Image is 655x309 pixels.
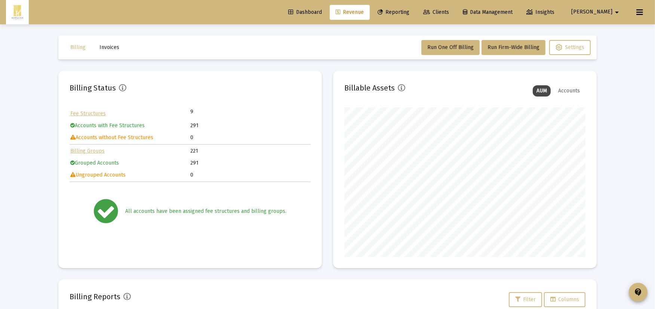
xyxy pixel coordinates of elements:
[336,9,364,15] span: Revenue
[99,44,119,51] span: Invoices
[417,5,455,20] a: Clients
[70,169,190,181] td: Ungrouped Accounts
[533,85,551,97] div: AUM
[515,296,536,303] span: Filter
[70,110,106,117] a: Fee Structures
[378,9,409,15] span: Reporting
[554,85,584,97] div: Accounts
[463,9,513,15] span: Data Management
[550,296,579,303] span: Columns
[191,108,250,116] td: 9
[70,148,105,154] a: Billing Groups
[482,40,545,55] button: Run Firm-Wide Billing
[191,132,310,143] td: 0
[549,40,591,55] button: Settings
[12,5,23,20] img: Dashboard
[70,120,190,131] td: Accounts with Fee Structures
[191,157,310,169] td: 291
[372,5,415,20] a: Reporting
[70,132,190,143] td: Accounts without Fee Structures
[70,44,86,51] span: Billing
[344,82,395,94] h2: Billable Assets
[571,9,612,15] span: [PERSON_NAME]
[562,4,630,19] button: [PERSON_NAME]
[421,40,480,55] button: Run One Off Billing
[556,44,584,51] span: Settings
[488,44,539,51] span: Run Firm-Wide Billing
[526,9,554,15] span: Insights
[70,157,190,169] td: Grouped Accounts
[634,288,643,297] mat-icon: contact_support
[330,5,370,20] a: Revenue
[70,291,120,303] h2: Billing Reports
[544,292,585,307] button: Columns
[423,9,449,15] span: Clients
[191,169,310,181] td: 0
[125,208,286,215] div: All accounts have been assigned fee structures and billing groups.
[191,146,310,157] td: 221
[70,82,116,94] h2: Billing Status
[427,44,474,51] span: Run One Off Billing
[612,5,621,20] mat-icon: arrow_drop_down
[509,292,542,307] button: Filter
[457,5,519,20] a: Data Management
[191,120,310,131] td: 291
[520,5,560,20] a: Insights
[288,9,322,15] span: Dashboard
[64,40,92,55] button: Billing
[93,40,125,55] button: Invoices
[282,5,328,20] a: Dashboard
